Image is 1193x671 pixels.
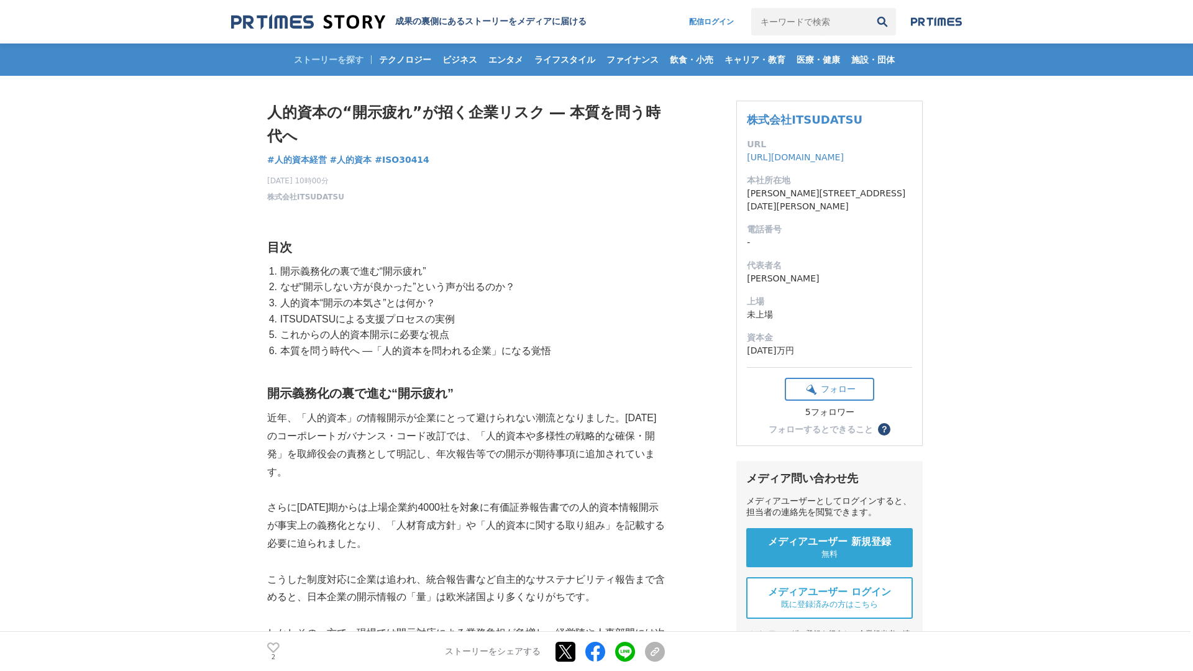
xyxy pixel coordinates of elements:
[529,54,600,65] span: ライフスタイル
[267,153,327,167] a: #人的資本経営
[821,549,838,560] span: 無料
[665,54,718,65] span: 飲食・小売
[231,14,385,30] img: 成果の裏側にあるストーリーをメディアに届ける
[267,499,665,552] p: さらに[DATE]期からは上場企業約4000社を対象に有価証券報告書での人的資本情報開示が事実上の義務化となり、「人材育成方針」や「人的資本に関する取り組み」を記載する必要に迫られました。
[878,423,890,436] button: ？
[267,175,344,186] span: [DATE] 10時00分
[267,101,665,148] h1: 人的資本の“開示疲れ”が招く企業リスク ― 本質を問う時代へ
[785,407,874,418] div: 5フォロワー
[769,425,873,434] div: フォローするとできること
[751,8,869,35] input: キーワードで検索
[483,54,528,65] span: エンタメ
[374,43,436,76] a: テクノロジー
[747,138,912,151] dt: URL
[747,344,912,357] dd: [DATE]万円
[445,646,541,657] p: ストーリーをシェアする
[277,279,665,295] li: なぜ“開示しない方が良かった”という声が出るのか？
[374,54,436,65] span: テクノロジー
[747,174,912,187] dt: 本社所在地
[437,43,482,76] a: ビジネス
[330,154,372,165] span: #人的資本
[267,386,454,400] strong: 開示義務化の裏で進む“開示疲れ”
[792,43,845,76] a: 医療・健康
[747,223,912,236] dt: 電話番号
[677,8,746,35] a: 配信ログイン
[267,191,344,203] a: 株式会社ITSUDATSU
[601,43,664,76] a: ファイナンス
[277,327,665,343] li: これからの人的資本開示に必要な視点
[277,263,665,280] li: 開示義務化の裏で進む“開示疲れ”
[720,54,790,65] span: キャリア・教育
[330,153,372,167] a: #人的資本
[375,153,429,167] a: #ISO30414
[231,14,587,30] a: 成果の裏側にあるストーリーをメディアに届ける 成果の裏側にあるストーリーをメディアに届ける
[911,17,962,27] img: prtimes
[747,152,844,162] a: [URL][DOMAIN_NAME]
[747,113,862,126] a: 株式会社ITSUDATSU
[601,54,664,65] span: ファイナンス
[792,54,845,65] span: 医療・健康
[267,240,292,254] strong: 目次
[869,8,896,35] button: 検索
[437,54,482,65] span: ビジネス
[267,154,327,165] span: #人的資本経営
[747,272,912,285] dd: [PERSON_NAME]
[747,308,912,321] dd: 未上場
[747,331,912,344] dt: 資本金
[375,154,429,165] span: #ISO30414
[768,586,891,599] span: メディアユーザー ログイン
[846,54,900,65] span: 施設・団体
[720,43,790,76] a: キャリア・教育
[746,577,913,619] a: メディアユーザー ログイン 既に登録済みの方はこちら
[746,471,913,486] div: メディア問い合わせ先
[747,236,912,249] dd: -
[880,425,889,434] span: ？
[785,378,874,401] button: フォロー
[781,599,878,610] span: 既に登録済みの方はこちら
[768,536,891,549] span: メディアユーザー 新規登録
[747,187,912,213] dd: [PERSON_NAME][STREET_ADDRESS][DATE][PERSON_NAME]
[277,295,665,311] li: 人的資本“開示の本気さ”とは何か？
[277,343,665,359] li: 本質を問う時代へ ―「人的資本を問われる企業」になる覚悟
[529,43,600,76] a: ライフスタイル
[267,654,280,660] p: 2
[746,528,913,567] a: メディアユーザー 新規登録 無料
[747,295,912,308] dt: 上場
[267,624,665,660] p: しかしその一方で、現場では開示対応による業務負担が急増し、経営陣や人事部門には次第に が広がっています。
[267,571,665,607] p: こうした制度対応に企業は追われ、統合報告書など自主的なサステナビリティ報告まで含めると、日本企業の開示情報の「量」は欧米諸国より多くなりがちです。
[277,311,665,327] li: ITSUDATSUによる支援プロセスの実例
[746,496,913,518] div: メディアユーザーとしてログインすると、担当者の連絡先を閲覧できます。
[267,409,665,481] p: 近年、「人的資本」の情報開示が企業にとって避けられない潮流となりました。[DATE]のコーポレートガバナンス・コード改訂では、「人的資本や多様性の戦略的な確保・開発」を取締役会の責務として明記し...
[395,16,587,27] h2: 成果の裏側にあるストーリーをメディアに届ける
[665,43,718,76] a: 飲食・小売
[846,43,900,76] a: 施設・団体
[747,259,912,272] dt: 代表者名
[483,43,528,76] a: エンタメ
